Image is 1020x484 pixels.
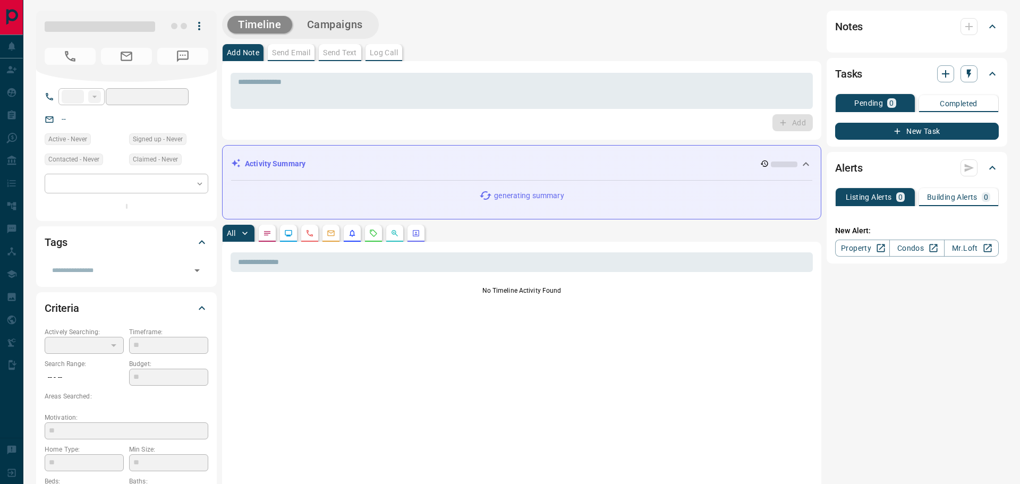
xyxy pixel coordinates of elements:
[45,230,208,255] div: Tags
[854,99,883,107] p: Pending
[45,392,208,401] p: Areas Searched:
[45,413,208,422] p: Motivation:
[129,359,208,369] p: Budget:
[927,193,977,201] p: Building Alerts
[133,134,183,145] span: Signed up - Never
[889,240,944,257] a: Condos
[348,229,356,237] svg: Listing Alerts
[45,369,124,386] p: -- - --
[835,65,862,82] h2: Tasks
[369,229,378,237] svg: Requests
[45,300,79,317] h2: Criteria
[835,155,999,181] div: Alerts
[157,48,208,65] span: No Number
[412,229,420,237] svg: Agent Actions
[889,99,894,107] p: 0
[133,154,178,165] span: Claimed - Never
[390,229,399,237] svg: Opportunities
[327,229,335,237] svg: Emails
[296,16,373,33] button: Campaigns
[944,240,999,257] a: Mr.Loft
[231,286,813,295] p: No Timeline Activity Found
[62,115,66,123] a: --
[45,295,208,321] div: Criteria
[835,240,890,257] a: Property
[984,193,988,201] p: 0
[101,48,152,65] span: No Email
[45,359,124,369] p: Search Range:
[227,49,259,56] p: Add Note
[835,159,863,176] h2: Alerts
[48,134,87,145] span: Active - Never
[305,229,314,237] svg: Calls
[227,16,292,33] button: Timeline
[835,61,999,87] div: Tasks
[263,229,271,237] svg: Notes
[835,18,863,35] h2: Notes
[190,263,205,278] button: Open
[45,48,96,65] span: No Number
[227,230,235,237] p: All
[45,445,124,454] p: Home Type:
[129,445,208,454] p: Min Size:
[846,193,892,201] p: Listing Alerts
[835,225,999,236] p: New Alert:
[940,100,977,107] p: Completed
[835,123,999,140] button: New Task
[284,229,293,237] svg: Lead Browsing Activity
[48,154,99,165] span: Contacted - Never
[45,234,67,251] h2: Tags
[129,327,208,337] p: Timeframe:
[898,193,903,201] p: 0
[494,190,564,201] p: generating summary
[245,158,305,169] p: Activity Summary
[835,14,999,39] div: Notes
[45,327,124,337] p: Actively Searching:
[231,154,812,174] div: Activity Summary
